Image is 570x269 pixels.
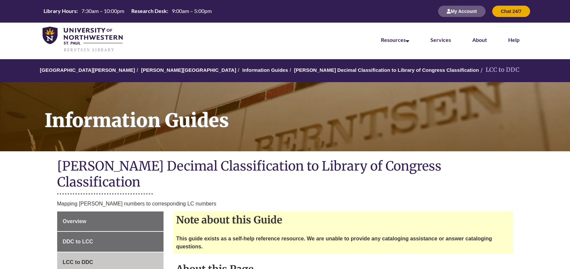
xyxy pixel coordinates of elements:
[438,6,486,17] button: My Account
[242,67,288,73] a: Information Guides
[472,37,487,43] a: About
[508,37,519,43] a: Help
[63,239,93,244] span: DDC to LCC
[37,82,570,143] h1: Information Guides
[381,37,409,43] a: Resources
[57,232,164,252] a: DDC to LCC
[43,27,123,52] img: UNWSP Library Logo
[438,8,486,14] a: My Account
[41,7,214,15] a: Hours Today
[57,201,216,206] span: Mapping [PERSON_NAME] numbers to corresponding LC numbers
[479,65,519,75] li: LCC to DDC
[63,218,86,224] span: Overview
[81,8,124,14] span: 7:30am – 10:00pm
[41,7,79,15] th: Library Hours:
[430,37,451,43] a: Services
[492,6,530,17] button: Chat 24/7
[176,236,492,249] strong: This guide exists as a self-help reference resource. We are unable to provide any cataloging assi...
[492,8,530,14] a: Chat 24/7
[57,211,164,231] a: Overview
[63,259,93,265] span: LCC to DDC
[172,8,212,14] span: 9:00am – 5:00pm
[173,211,513,228] h2: Note about this Guide
[57,158,513,192] h1: [PERSON_NAME] Decimal Classification to Library of Congress Classification
[40,67,135,73] a: [GEOGRAPHIC_DATA][PERSON_NAME]
[141,67,236,73] a: [PERSON_NAME][GEOGRAPHIC_DATA]
[129,7,169,15] th: Research Desk:
[294,67,479,73] a: [PERSON_NAME] Decimal Classification to Library of Congress Classification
